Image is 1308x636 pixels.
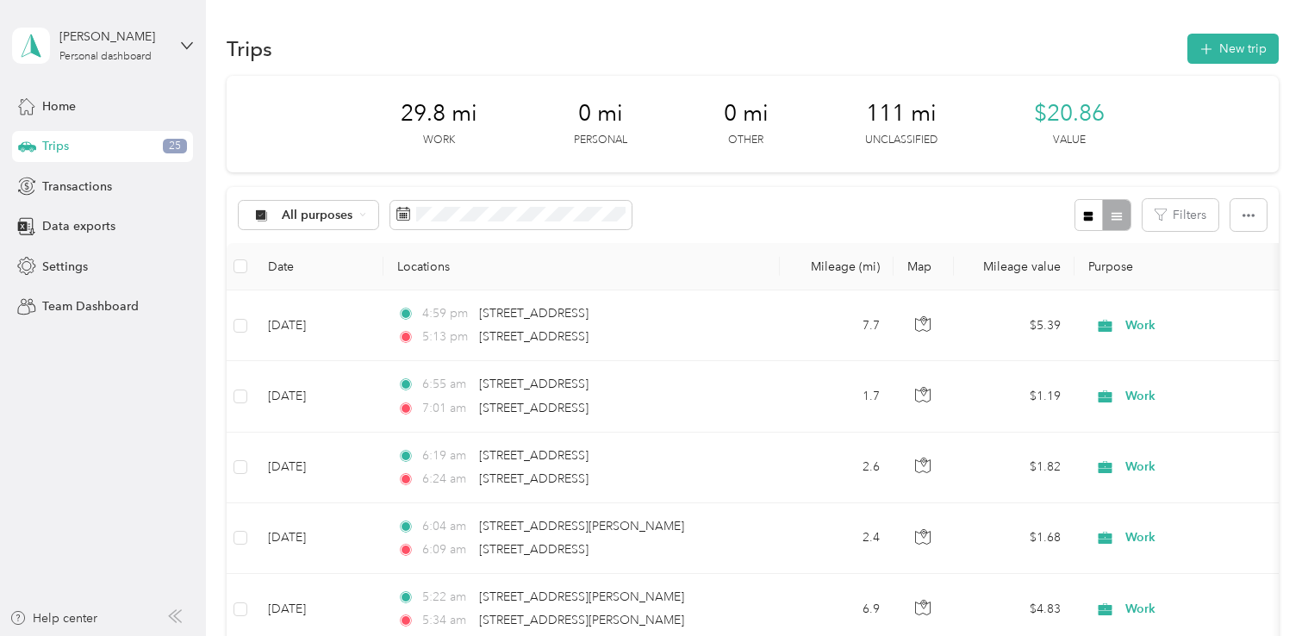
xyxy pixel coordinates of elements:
th: Locations [383,243,780,290]
td: 7.7 [780,290,894,361]
span: 5:13 pm [422,327,471,346]
button: Filters [1143,199,1218,231]
span: Work [1125,316,1283,335]
span: [STREET_ADDRESS] [479,329,589,344]
span: 0 mi [578,100,623,128]
span: [STREET_ADDRESS] [479,377,589,391]
th: Mileage (mi) [780,243,894,290]
span: Work [1125,600,1283,619]
td: $1.19 [954,361,1074,432]
p: Other [728,133,763,148]
span: 0 mi [724,100,769,128]
td: 2.4 [780,503,894,574]
span: [STREET_ADDRESS][PERSON_NAME] [479,519,684,533]
span: $20.86 [1034,100,1105,128]
th: Mileage value [954,243,1074,290]
td: 1.7 [780,361,894,432]
span: [STREET_ADDRESS][PERSON_NAME] [479,589,684,604]
span: All purposes [282,209,353,221]
td: [DATE] [254,503,383,574]
span: 6:09 am [422,540,471,559]
td: [DATE] [254,290,383,361]
span: 25 [163,139,187,154]
span: 29.8 mi [401,100,477,128]
span: 5:22 am [422,588,471,607]
td: [DATE] [254,361,383,432]
p: Work [423,133,455,148]
button: Help center [9,609,97,627]
span: Data exports [42,217,115,235]
td: $1.68 [954,503,1074,574]
span: Work [1125,458,1283,477]
span: [STREET_ADDRESS] [479,306,589,321]
p: Personal [574,133,627,148]
iframe: Everlance-gr Chat Button Frame [1211,539,1308,636]
span: 7:01 am [422,399,471,418]
span: Settings [42,258,88,276]
span: 4:59 pm [422,304,471,323]
span: 111 mi [866,100,937,128]
div: [PERSON_NAME] [59,28,167,46]
span: 6:04 am [422,517,471,536]
th: Date [254,243,383,290]
span: Work [1125,528,1283,547]
span: [STREET_ADDRESS][PERSON_NAME] [479,613,684,627]
span: [STREET_ADDRESS] [479,448,589,463]
span: Home [42,97,76,115]
th: Map [894,243,954,290]
button: New trip [1187,34,1279,64]
span: Team Dashboard [42,297,139,315]
div: Personal dashboard [59,52,152,62]
span: 6:55 am [422,375,471,394]
span: 6:24 am [422,470,471,489]
td: $1.82 [954,433,1074,503]
span: 5:34 am [422,611,471,630]
td: [DATE] [254,433,383,503]
span: Work [1125,387,1283,406]
td: $5.39 [954,290,1074,361]
h1: Trips [227,40,272,58]
td: 2.6 [780,433,894,503]
span: [STREET_ADDRESS] [479,401,589,415]
p: Value [1053,133,1086,148]
span: Transactions [42,178,112,196]
span: [STREET_ADDRESS] [479,542,589,557]
span: [STREET_ADDRESS] [479,471,589,486]
p: Unclassified [865,133,937,148]
span: Trips [42,137,69,155]
span: 6:19 am [422,446,471,465]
